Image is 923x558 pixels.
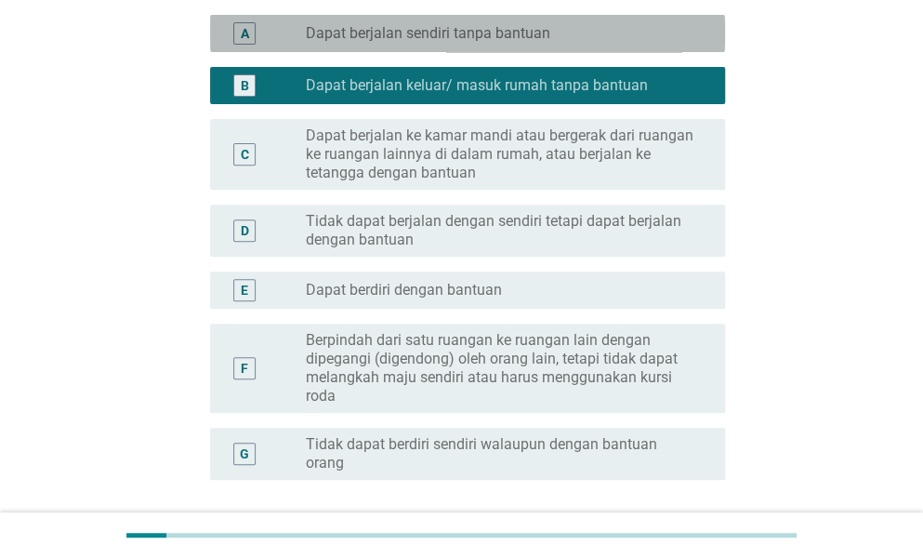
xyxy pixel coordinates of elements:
[240,444,249,463] div: G
[241,75,249,95] div: B
[241,280,248,299] div: E
[306,281,502,299] label: Dapat berdiri dengan bantuan
[306,126,695,182] label: Dapat berjalan ke kamar mandi atau bergerak dari ruangan ke ruangan lainnya di dalam rumah, atau ...
[306,24,550,43] label: Dapat berjalan sendiri tanpa bantuan
[306,212,695,249] label: Tidak dapat berjalan dengan sendiri tetapi dapat berjalan dengan bantuan
[241,220,249,240] div: D
[241,358,248,378] div: F
[306,435,695,472] label: Tidak dapat berdiri sendiri walaupun dengan bantuan orang
[241,23,249,43] div: A
[241,144,249,164] div: C
[306,331,695,405] label: Berpindah dari satu ruangan ke ruangan lain dengan dipegangi (digendong) oleh orang lain, tetapi ...
[306,76,648,95] label: Dapat berjalan keluar/ masuk rumah tanpa bantuan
